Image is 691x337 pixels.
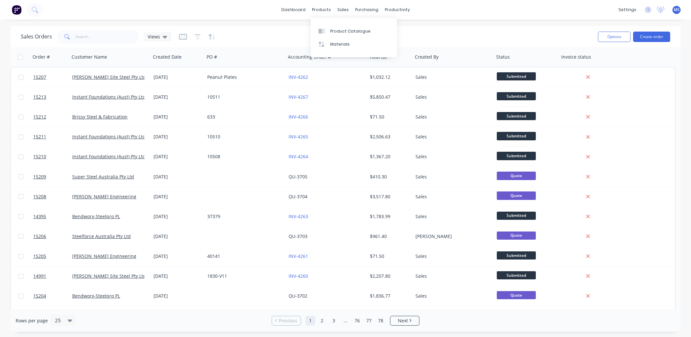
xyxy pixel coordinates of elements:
[72,153,145,160] a: Instant Foundations (Aust) Pty Ltd
[415,233,488,240] div: [PERSON_NAME]
[370,213,408,220] div: $1,783.99
[415,133,488,140] div: Sales
[72,293,120,299] a: Bendworx-Steelpro PL
[33,286,72,306] a: 15204
[207,213,279,220] div: 37379
[33,54,50,60] div: Order #
[311,24,397,37] a: Product Catalogue
[352,316,362,326] a: Page 76
[154,153,202,160] div: [DATE]
[207,54,217,60] div: PO #
[370,74,408,80] div: $1,032.12
[154,94,202,100] div: [DATE]
[370,153,408,160] div: $1,367.20
[496,54,510,60] div: Status
[329,316,339,326] a: Page 3
[272,317,301,324] a: Previous page
[207,153,279,160] div: 10508
[33,67,72,87] a: 15207
[21,34,52,40] h1: Sales Orders
[154,253,202,260] div: [DATE]
[561,54,591,60] div: Invoice status
[72,213,120,219] a: Bendworx-Steelpro PL
[330,28,371,34] div: Product Catalogue
[154,114,202,120] div: [DATE]
[311,38,397,51] a: Materials
[207,273,279,279] div: 1830-V11
[497,172,536,180] span: Quote
[72,94,145,100] a: Instant Foundations (Aust) Pty Ltd
[289,94,308,100] a: INV-4267
[33,207,72,226] a: 14395
[370,94,408,100] div: $5,850.47
[364,316,374,326] a: Page 77
[390,317,419,324] a: Next page
[370,133,408,140] div: $2,506.63
[33,114,46,120] span: 15212
[207,74,279,80] div: Peanut Plates
[33,227,72,246] a: 15206
[288,54,331,60] div: Accounting Order #
[33,74,46,80] span: 15207
[497,291,536,299] span: Quote
[382,5,413,15] div: productivity
[415,74,488,80] div: Sales
[33,233,46,240] span: 15206
[415,153,488,160] div: Sales
[674,7,680,13] span: MS
[33,306,72,326] a: 15203
[33,187,72,206] a: 15208
[33,193,46,200] span: 15208
[33,127,72,147] a: 15211
[72,54,107,60] div: Customer Name
[154,74,202,80] div: [DATE]
[207,94,279,100] div: 10511
[497,72,536,80] span: Submitted
[615,5,640,15] div: settings
[289,174,307,180] a: QU-3705
[33,174,46,180] span: 15209
[415,54,439,60] div: Created By
[278,5,309,15] a: dashboard
[33,293,46,299] span: 15204
[370,253,408,260] div: $71.50
[33,87,72,107] a: 15213
[334,5,352,15] div: sales
[497,232,536,240] span: Quote
[72,253,136,259] a: [PERSON_NAME] Engineering
[415,213,488,220] div: Sales
[317,316,327,326] a: Page 2
[497,191,536,200] span: Quote
[497,271,536,279] span: Submitted
[305,316,315,326] a: Page 1 is your current page
[154,174,202,180] div: [DATE]
[33,273,46,279] span: 14991
[207,253,279,260] div: 40141
[289,193,307,200] a: QU-3704
[415,253,488,260] div: Sales
[33,153,46,160] span: 15210
[289,233,307,239] a: QU-3703
[33,213,46,220] span: 14395
[330,41,350,47] div: Materials
[497,152,536,160] span: Submitted
[497,212,536,220] span: Submitted
[497,112,536,120] span: Submitted
[633,32,670,42] button: Create order
[33,253,46,260] span: 15205
[33,167,72,187] a: 15209
[289,273,308,279] a: INV-4260
[289,253,308,259] a: INV-4261
[154,213,202,220] div: [DATE]
[12,5,21,15] img: Factory
[497,92,536,100] span: Submitted
[72,74,146,80] a: [PERSON_NAME] Site Steel Pty Ltd
[352,5,382,15] div: purchasing
[370,273,408,279] div: $2,207.80
[72,133,145,140] a: Instant Foundations (Aust) Pty Ltd
[370,233,408,240] div: $961.40
[75,30,139,43] input: Search...
[309,5,334,15] div: products
[415,174,488,180] div: Sales
[33,147,72,166] a: 15210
